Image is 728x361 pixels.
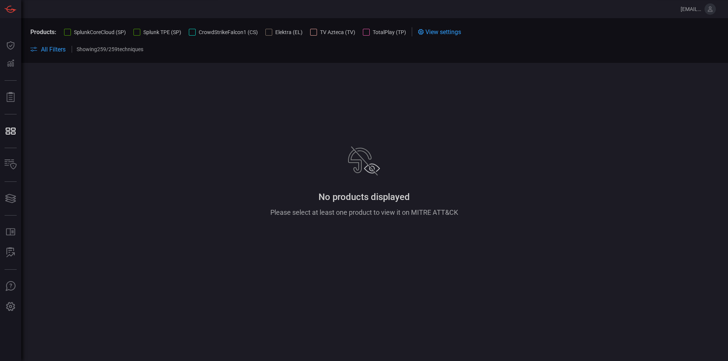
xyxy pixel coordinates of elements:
button: ALERT ANALYSIS [2,244,20,262]
button: CrowdStrikeFalcon1 (CS) [189,28,258,36]
button: TotalPlay (TP) [363,28,406,36]
div: View settings [418,27,461,36]
p: Showing 259 / 259 techniques [77,46,143,52]
button: MITRE - Detection Posture [2,122,20,140]
span: No products displayed [318,192,410,202]
span: Splunk TPE (SP) [143,29,181,35]
span: View settings [425,28,461,36]
button: Elektra (EL) [265,28,303,36]
button: Preferences [2,298,20,316]
button: SplunkCoreCloud (SP) [64,28,126,36]
button: Rule Catalog [2,223,20,241]
span: [EMAIL_ADDRESS][DOMAIN_NAME] [681,6,701,12]
button: Inventory [2,156,20,174]
button: TV Azteca (TV) [310,28,355,36]
span: SplunkCoreCloud (SP) [74,29,126,35]
button: Detections [2,55,20,73]
span: Products: [30,28,56,36]
button: Reports [2,88,20,106]
button: Ask Us A Question [2,277,20,295]
span: TotalPlay (TP) [373,29,406,35]
span: Elektra (EL) [275,29,303,35]
button: Cards [2,189,20,208]
button: Dashboard [2,36,20,55]
button: Splunk TPE (SP) [133,28,181,36]
span: CrowdStrikeFalcon1 (CS) [199,29,258,35]
span: Please select at least one product to view it on MITRE ATT&CK [270,208,458,216]
span: TV Azteca (TV) [320,29,355,35]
